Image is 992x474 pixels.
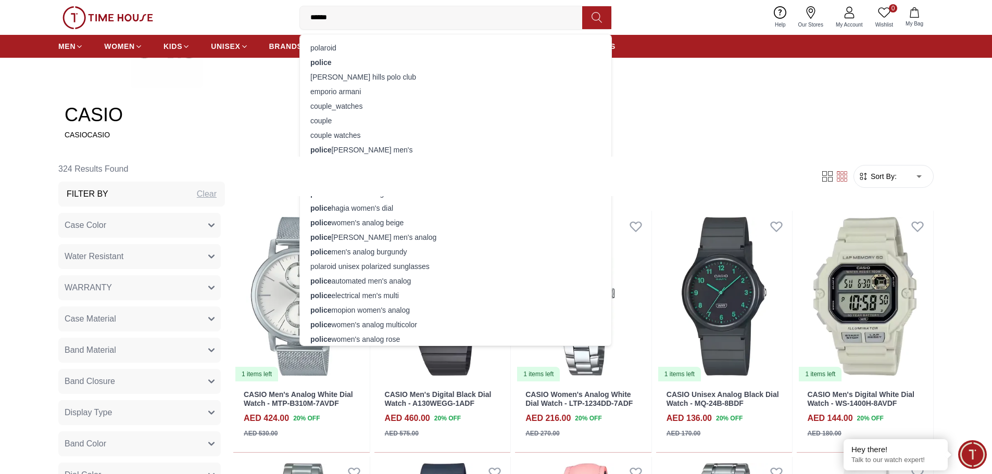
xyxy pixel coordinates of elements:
[306,332,605,347] div: women's analog rose
[306,201,605,215] div: hagia women's dial
[306,317,605,332] div: women's analog multicolor
[799,367,842,381] div: 1 items left
[58,41,76,52] span: MEN
[58,431,221,456] button: Band Color
[65,375,115,388] span: Band Closure
[67,188,108,200] h3: Filter By
[244,412,289,425] h4: AED 424.00
[310,335,331,343] strong: police
[525,412,571,425] h4: AED 216.00
[310,204,331,212] strong: police
[667,429,700,438] div: AED 170.00
[306,245,605,259] div: men's analog burgundy
[233,211,370,382] img: CASIO Men's Analog White Dial Watch - MTP-B310M-7AVDF
[293,414,320,423] span: 20 % OFF
[306,259,605,274] div: polaroid unisex polarized sunglasses
[858,171,897,182] button: Sort By:
[58,338,221,363] button: Band Material
[65,438,106,450] span: Band Color
[869,4,899,31] a: 0Wishlist
[575,414,601,423] span: 20 % OFF
[306,230,605,245] div: [PERSON_NAME] men's analog
[306,288,605,303] div: electrical men's multi
[62,6,153,29] img: ...
[233,211,370,382] a: CASIO Men's Analog White Dial Watch - MTP-B310M-7AVDF1 items left
[306,84,605,99] div: emporio armani
[851,456,940,465] p: Talk to our watch expert!
[65,219,106,232] span: Case Color
[104,41,135,52] span: WOMEN
[65,105,927,125] h2: CASIO
[235,367,278,381] div: 1 items left
[807,390,914,407] a: CASIO Men's Digital White Dial Watch - WS-1400H-8AVDF
[310,306,331,314] strong: police
[310,277,331,285] strong: police
[65,130,927,140] p: CASIOCASIO
[385,429,419,438] div: AED 575.00
[306,274,605,288] div: automated men's analog
[899,5,930,30] button: My Bag
[58,244,221,269] button: Water Resistant
[306,41,605,55] div: polaroid
[306,113,605,128] div: couple
[306,99,605,113] div: couple_watches
[306,70,605,84] div: [PERSON_NAME] hills polo club
[716,414,743,423] span: 20 % OFF
[65,250,123,263] span: Water Resistant
[832,21,867,29] span: My Account
[807,412,852,425] h4: AED 144.00
[310,233,331,241] strong: police
[164,41,182,52] span: KIDS
[211,41,240,52] span: UNISEX
[197,188,217,200] div: Clear
[871,21,897,29] span: Wishlist
[310,321,331,329] strong: police
[65,281,112,294] span: WARRANTY
[211,37,248,56] a: UNISEX
[310,219,331,227] strong: police
[769,4,792,31] a: Help
[58,213,221,238] button: Case Color
[851,444,940,455] div: Hey there!
[58,157,225,182] h6: 324 Results Found
[525,429,559,438] div: AED 270.00
[385,412,430,425] h4: AED 460.00
[771,21,790,29] span: Help
[244,429,278,438] div: AED 530.00
[901,20,927,28] span: My Bag
[385,390,492,407] a: CASIO Men's Digital Black Dial Watch - A130WEGG-1ADF
[310,248,331,256] strong: police
[667,390,779,407] a: CASIO Unisex Analog Black Dial Watch - MQ-24B-8BDF
[65,406,112,419] span: Display Type
[517,367,560,381] div: 1 items left
[65,313,116,325] span: Case Material
[65,344,116,356] span: Band Material
[104,37,143,56] a: WOMEN
[306,215,605,230] div: women's analog beige
[269,37,303,56] a: BRANDS
[889,4,897,12] span: 0
[310,146,331,154] strong: police
[58,37,83,56] a: MEN
[807,429,841,438] div: AED 180.00
[58,400,221,425] button: Display Type
[797,211,933,382] a: CASIO Men's Digital White Dial Watch - WS-1400H-8AVDF1 items left
[306,143,605,157] div: [PERSON_NAME] men's
[310,291,331,300] strong: police
[58,306,221,331] button: Case Material
[525,390,633,407] a: CASIO Women's Analog White Dial Watch - LTP-1234DD-7ADF
[58,275,221,300] button: WARRANTY
[434,414,461,423] span: 20 % OFF
[794,21,827,29] span: Our Stores
[269,41,303,52] span: BRANDS
[58,369,221,394] button: Band Closure
[656,211,793,382] img: CASIO Unisex Analog Black Dial Watch - MQ-24B-8BDF
[164,37,190,56] a: KIDS
[792,4,830,31] a: Our Stores
[306,128,605,143] div: couple watches
[306,303,605,317] div: mopion women's analog
[310,189,331,198] strong: police
[656,211,793,382] a: CASIO Unisex Analog Black Dial Watch - MQ-24B-8BDF1 items left
[658,367,701,381] div: 1 items left
[667,412,712,425] h4: AED 136.00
